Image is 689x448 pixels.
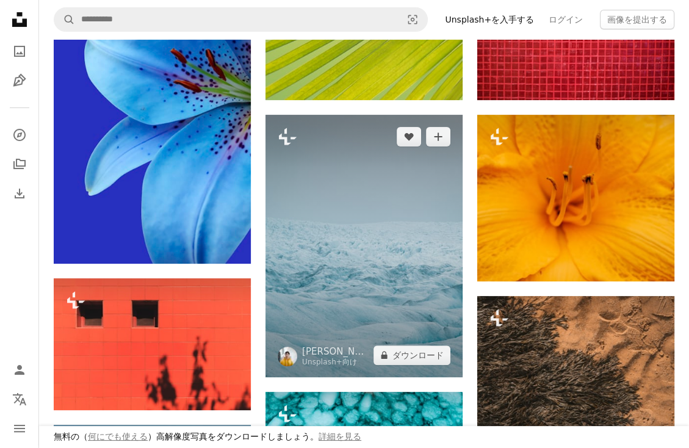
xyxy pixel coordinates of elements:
a: Unsplash+を入手する [438,10,541,29]
a: 鮮やかな緑のヤシの葉のクローズアップ。 [265,28,463,39]
img: 乾燥した植生が砂地に影を落とします。 [477,296,674,428]
button: 画像を提出する [600,10,674,29]
a: ホーム — Unsplash [7,7,32,34]
button: ダウンロード [373,345,450,365]
a: イラスト [7,68,32,93]
a: 探す [7,123,32,147]
a: 何にでも使える [88,432,148,441]
a: 写真 [7,39,32,63]
a: 乾燥した植生が砂地に影を落とします。 [477,356,674,367]
img: Samuele Giglioのプロフィールを見る [278,347,297,366]
button: ビジュアル検索 [398,8,427,31]
a: 2つの窓と影のある赤い壁。 [54,339,251,350]
button: 言語 [7,387,32,411]
a: ダウンロード履歴 [7,181,32,206]
img: 2つの窓と影のある赤い壁。 [54,278,251,410]
h3: 無料の（ ）高解像度写真をダウンロードしましょう。 [54,431,361,443]
button: メニュー [7,416,32,441]
button: いいね！ [397,127,421,146]
a: 赤いモザイクタイルが繰り返しグリッドを形成します。 [477,28,674,39]
a: [PERSON_NAME] [302,345,369,358]
a: ログイン [541,10,590,29]
a: Unsplash+ [302,358,342,366]
form: サイト内でビジュアルを探す [54,7,428,32]
img: 霧のかかった風景に広大な氷河が広がっています。 [265,115,463,377]
a: ログイン / 登録する [7,358,32,382]
a: 黄色い花の中心をアップ。 [477,192,674,203]
button: Unsplashで検索する [54,8,75,31]
img: 黄色い花の中心をアップ。 [477,115,674,281]
a: 青い背景に青い花の接写 [54,110,251,121]
button: コレクションに追加する [426,127,450,146]
a: 霧のかかった風景に広大な氷河が広がっています。 [265,240,463,251]
a: 詳細を見る [319,432,361,441]
a: コレクション [7,152,32,176]
div: 向け [302,358,369,367]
